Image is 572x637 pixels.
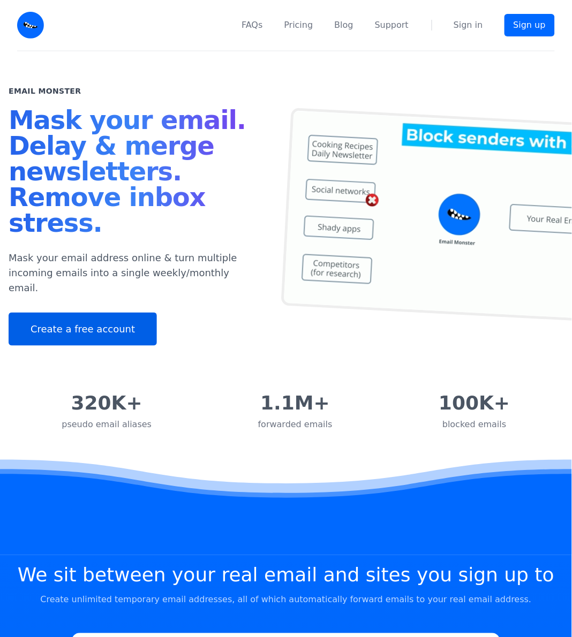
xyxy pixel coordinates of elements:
[18,566,554,585] h2: We sit between your real email and sites you sign up to
[439,393,510,414] div: 100K+
[40,594,531,606] p: Create unlimited temporary email addresses, all of which automatically forward emails to your rea...
[9,107,260,240] h1: Mask your email. Delay & merge newsletters. Remove inbox stress.
[375,19,409,32] a: Support
[9,313,157,346] a: Create a free account
[9,86,81,96] h2: Email Monster
[258,419,333,431] div: forwarded emails
[505,14,555,36] a: Sign up
[335,19,353,32] a: Blog
[242,19,262,32] a: FAQs
[439,419,510,431] div: blocked emails
[258,393,333,414] div: 1.1M+
[9,251,260,295] p: Mask your email address online & turn multiple incoming emails into a single weekly/monthly email.
[284,19,313,32] a: Pricing
[454,19,483,32] a: Sign in
[62,419,152,431] div: pseudo email aliases
[17,12,44,39] img: Email Monster
[62,393,152,414] div: 320K+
